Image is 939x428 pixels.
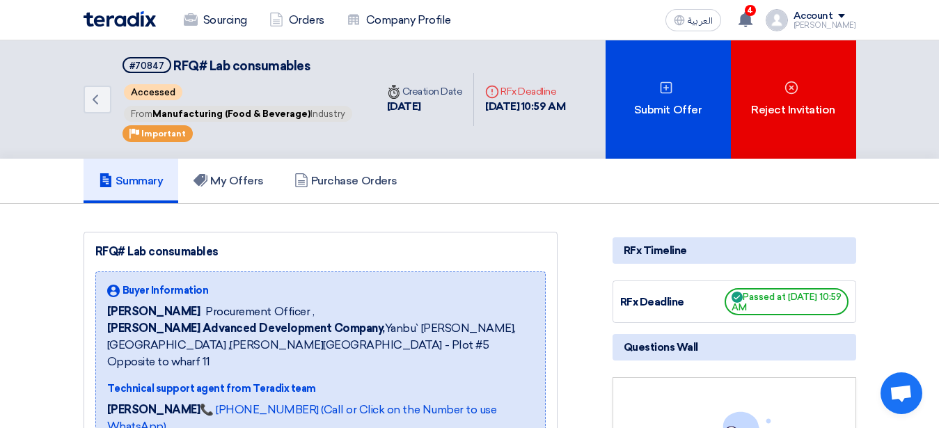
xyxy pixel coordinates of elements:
[107,303,200,320] span: [PERSON_NAME]
[84,11,156,27] img: Teradix logo
[123,283,209,298] span: Buyer Information
[624,340,698,355] span: Questions Wall
[606,40,731,159] div: Submit Offer
[294,174,397,188] h5: Purchase Orders
[258,5,336,35] a: Orders
[129,61,164,70] div: #70847
[665,9,721,31] button: العربية
[731,40,856,159] div: Reject Invitation
[279,159,413,203] a: Purchase Orders
[123,57,359,74] h5: RFQ# Lab consumables
[84,159,179,203] a: Summary
[387,84,463,99] div: Creation Date
[107,381,534,396] div: Technical support agent from Teradix team
[485,84,565,99] div: RFx Deadline
[173,58,310,74] span: RFQ# Lab consumables
[124,84,182,100] span: Accessed
[794,10,833,22] div: Account
[141,129,186,138] span: Important
[485,99,565,115] div: [DATE] 10:59 AM
[173,5,258,35] a: Sourcing
[107,403,200,416] strong: [PERSON_NAME]
[107,320,534,370] span: Yanbu` [PERSON_NAME], [GEOGRAPHIC_DATA] ,[PERSON_NAME][GEOGRAPHIC_DATA] - Plot #5 Opposite to wha...
[205,303,314,320] span: Procurement Officer ,
[613,237,856,264] div: RFx Timeline
[336,5,462,35] a: Company Profile
[387,99,463,115] div: [DATE]
[178,159,279,203] a: My Offers
[152,109,310,119] span: Manufacturing (Food & Beverage)
[95,244,546,260] div: RFQ# Lab consumables
[794,22,856,29] div: [PERSON_NAME]
[745,5,756,16] span: 4
[766,9,788,31] img: profile_test.png
[620,294,725,310] div: RFx Deadline
[725,288,849,315] span: Passed at [DATE] 10:59 AM
[688,16,713,26] span: العربية
[881,372,922,414] a: Open chat
[124,106,352,122] span: From Industry
[194,174,264,188] h5: My Offers
[99,174,164,188] h5: Summary
[107,322,385,335] b: [PERSON_NAME] Advanced Development Company,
